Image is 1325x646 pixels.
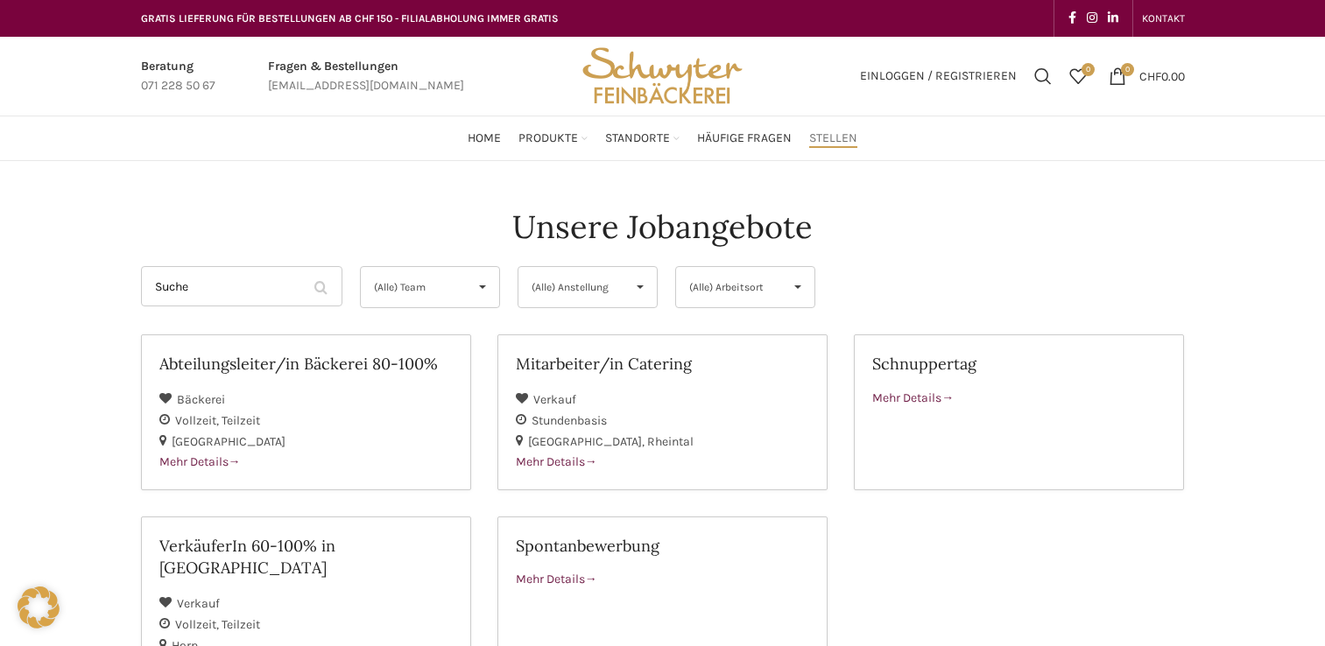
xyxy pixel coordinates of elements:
a: Suchen [1025,59,1061,94]
span: Mehr Details [516,454,597,469]
div: Secondary navigation [1133,1,1194,36]
span: [GEOGRAPHIC_DATA] [528,434,647,449]
span: Produkte [518,130,578,147]
span: Einloggen / Registrieren [860,70,1017,82]
h2: VerkäuferIn 60-100% in [GEOGRAPHIC_DATA] [159,535,453,579]
span: (Alle) Arbeitsort [689,267,772,307]
a: Stellen [809,121,857,156]
span: (Alle) Team [374,267,457,307]
h2: Mitarbeiter/in Catering [516,353,809,375]
a: Site logo [576,67,748,82]
span: ▾ [781,267,814,307]
span: 0 [1121,63,1134,76]
h2: Schnuppertag [872,353,1166,375]
bdi: 0.00 [1139,68,1185,83]
span: CHF [1139,68,1161,83]
a: Facebook social link [1063,6,1082,31]
span: Rheintal [647,434,694,449]
a: Einloggen / Registrieren [851,59,1025,94]
img: Bäckerei Schwyter [576,37,748,116]
span: Teilzeit [222,617,260,632]
span: Stellen [809,130,857,147]
div: Meine Wunschliste [1061,59,1096,94]
input: Suche [141,266,342,306]
span: Teilzeit [222,413,260,428]
span: Vollzeit [175,617,222,632]
a: Produkte [518,121,588,156]
a: Häufige Fragen [697,121,792,156]
span: ▾ [466,267,499,307]
span: 0 [1082,63,1095,76]
span: Verkauf [533,392,576,407]
h4: Unsere Jobangebote [512,205,813,249]
span: Mehr Details [516,572,597,586]
span: Häufige Fragen [697,130,792,147]
span: Verkauf [177,596,220,611]
a: Home [468,121,501,156]
span: ▾ [624,267,657,307]
span: Bäckerei [177,392,225,407]
a: Schnuppertag Mehr Details [854,334,1184,490]
span: Home [468,130,501,147]
a: Mitarbeiter/in Catering Verkauf Stundenbasis [GEOGRAPHIC_DATA] Rheintal Mehr Details [497,334,828,490]
span: GRATIS LIEFERUNG FÜR BESTELLUNGEN AB CHF 150 - FILIALABHOLUNG IMMER GRATIS [141,12,559,25]
a: 0 [1061,59,1096,94]
span: KONTAKT [1142,12,1185,25]
a: Linkedin social link [1103,6,1124,31]
a: Infobox link [141,57,215,96]
a: KONTAKT [1142,1,1185,36]
h2: Spontanbewerbung [516,535,809,557]
a: Abteilungsleiter/in Bäckerei 80-100% Bäckerei Vollzeit Teilzeit [GEOGRAPHIC_DATA] Mehr Details [141,334,471,490]
a: 0 CHF0.00 [1100,59,1194,94]
h2: Abteilungsleiter/in Bäckerei 80-100% [159,353,453,375]
span: Stundenbasis [532,413,607,428]
span: Standorte [605,130,670,147]
a: Standorte [605,121,680,156]
span: Mehr Details [872,390,954,405]
div: Main navigation [132,121,1194,156]
span: (Alle) Anstellung [532,267,615,307]
a: Infobox link [268,57,464,96]
span: Mehr Details [159,454,241,469]
span: Vollzeit [175,413,222,428]
a: Instagram social link [1082,6,1103,31]
span: [GEOGRAPHIC_DATA] [172,434,285,449]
